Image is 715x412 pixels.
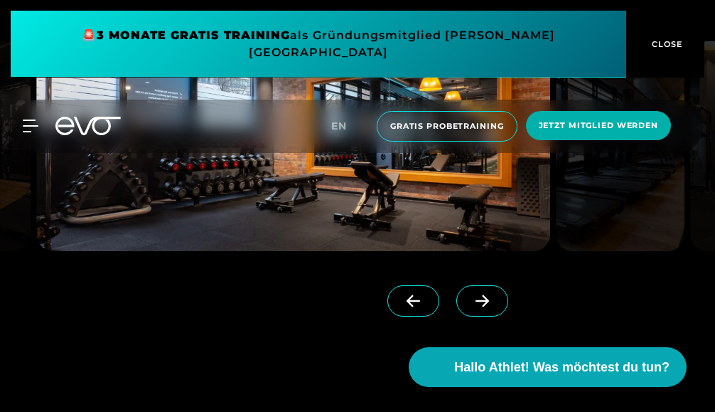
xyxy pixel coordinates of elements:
span: Hallo Athlet! Was möchtest du tun? [454,358,670,377]
span: en [331,120,347,132]
a: Gratis Probetraining [372,111,522,142]
span: Jetzt Mitglied werden [539,120,658,132]
button: CLOSE [626,11,704,78]
span: Gratis Probetraining [390,120,504,132]
button: Hallo Athlet! Was möchtest du tun? [409,347,687,387]
span: CLOSE [648,38,683,51]
a: en [331,118,364,134]
a: Jetzt Mitglied werden [522,111,675,142]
